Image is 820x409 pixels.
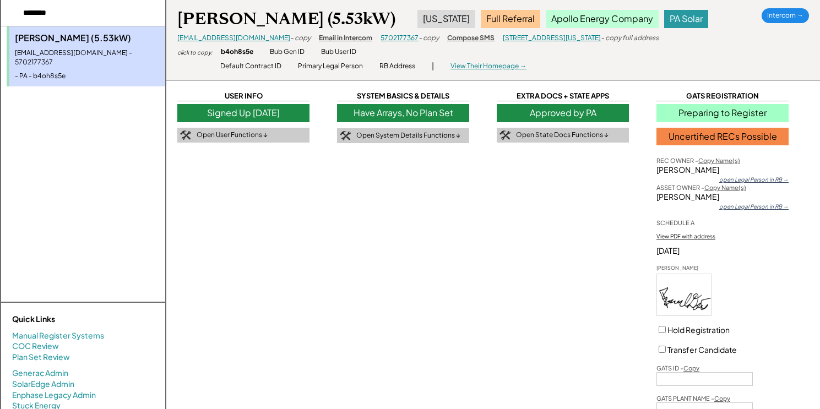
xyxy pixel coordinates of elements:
[177,8,395,30] div: [PERSON_NAME] (5.53kW)
[12,314,122,325] div: Quick Links
[197,130,268,140] div: Open User Functions ↓
[379,62,415,71] div: RB Address
[497,104,629,122] div: Approved by PA
[656,192,789,203] div: [PERSON_NAME]
[221,47,253,57] div: b4oh8s5e
[664,10,708,28] div: PA Solar
[656,183,746,192] div: ASSET OWNER -
[503,34,601,42] a: [STREET_ADDRESS][US_STATE]
[417,10,475,28] div: [US_STATE]
[667,345,737,355] label: Transfer Candidate
[481,10,540,28] div: Full Referral
[656,219,694,227] div: SCHEDULE A
[656,165,789,176] div: [PERSON_NAME]
[381,34,419,42] a: 5702177367
[450,62,526,71] div: View Their Homepage →
[298,62,363,71] div: Primary Legal Person
[12,368,68,379] a: Generac Admin
[12,330,104,341] a: Manual Register Systems
[704,184,746,191] u: Copy Name(s)
[321,47,356,57] div: Bub User ID
[656,128,789,145] div: Uncertified RECs Possible
[177,48,213,56] div: click to copy:
[683,364,699,372] u: Copy
[432,61,434,72] div: |
[337,91,469,101] div: SYSTEM BASICS & DETAILS
[546,10,659,28] div: Apollo Energy Company
[12,379,74,390] a: SolarEdge Admin
[270,47,305,57] div: Bub Gen ID
[15,48,160,67] div: [EMAIL_ADDRESS][DOMAIN_NAME] - 5702177367
[15,32,160,44] div: [PERSON_NAME] (5.53kW)
[698,157,740,164] u: Copy Name(s)
[497,91,629,101] div: EXTRA DOCS + STATE APPS
[220,62,281,71] div: Default Contract ID
[499,130,511,140] img: tool-icon.png
[656,232,715,240] div: View PDF with address
[447,34,495,43] div: Compose SMS
[762,8,809,23] div: Intercom →
[516,130,609,140] div: Open State Docs Functions ↓
[667,325,730,335] label: Hold Registration
[601,34,659,43] div: - copy full address
[180,130,191,140] img: tool-icon.png
[12,352,70,363] a: Plan Set Review
[290,34,311,43] div: - copy
[656,246,789,257] div: [DATE]
[340,131,351,141] img: tool-icon.png
[656,156,740,165] div: REC OWNER -
[12,341,59,352] a: COC Review
[657,274,711,315] img: 8G4dyro9iBAICmgGCa1zSJAgAABAgQIECBAgEChgGJYuBSRCBAgQIAAAQIECBAgkBRQDJPaZhEgQIAAAQIECBAgQKBQQDEsXI...
[719,176,789,183] div: open Legal Person in RB →
[356,131,460,140] div: Open System Details Functions ↓
[656,364,699,372] div: GATS ID -
[656,265,712,272] div: [PERSON_NAME]
[177,104,309,122] div: Signed Up [DATE]
[714,395,730,402] u: Copy
[656,394,730,402] div: GATS PLANT NAME -
[177,34,290,42] a: [EMAIL_ADDRESS][DOMAIN_NAME]
[12,390,96,401] a: Enphase Legacy Admin
[719,203,789,210] div: open Legal Person in RB →
[319,34,372,43] div: Email in Intercom
[656,91,789,101] div: GATS REGISTRATION
[419,34,439,43] div: - copy
[337,104,469,122] div: Have Arrays, No Plan Set
[15,72,160,81] div: - PA - b4oh8s5e
[177,91,309,101] div: USER INFO
[656,104,789,122] div: Preparing to Register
